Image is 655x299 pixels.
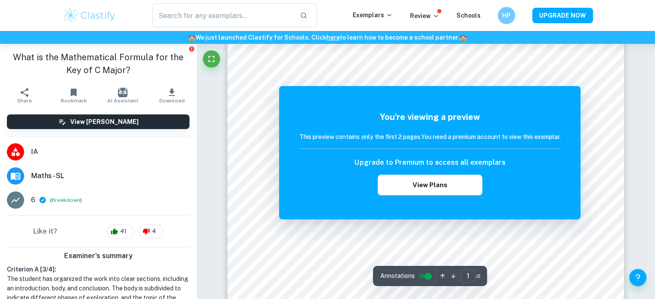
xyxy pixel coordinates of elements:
[31,147,189,157] span: IA
[7,265,189,274] h6: Criterion A [ 3 / 4 ]:
[299,132,560,142] h6: This preview contains only the first 2 pages. You need a premium account to view this exemplar.
[61,98,87,104] span: Bookmark
[188,46,195,52] button: Report issue
[501,11,511,20] h6: HP
[203,50,220,68] button: Fullscreen
[17,98,32,104] span: Share
[299,111,560,123] h5: You're viewing a preview
[7,51,189,77] h1: What is the Mathematical Formula for the Key of C Major?
[353,10,393,20] p: Exemplars
[49,83,98,108] button: Bookmark
[532,8,593,23] button: UPGRADE NOW
[459,34,467,41] span: 🏫
[456,12,481,19] a: Schools
[62,7,117,24] img: Clastify logo
[70,117,139,126] h6: View [PERSON_NAME]
[410,11,439,21] p: Review
[31,195,35,205] p: 6
[378,175,482,195] button: View Plans
[380,271,414,281] span: Annotations
[50,196,82,204] span: ( )
[98,83,147,108] button: AI Assistant
[475,272,480,280] span: / 2
[52,196,80,204] button: Breakdown
[152,3,293,28] input: Search for any exemplars...
[159,98,185,104] span: Download
[147,83,196,108] button: Download
[326,34,340,41] a: here
[107,98,138,104] span: AI Assistant
[147,227,161,236] span: 4
[115,227,131,236] span: 41
[2,33,653,42] h6: We just launched Clastify for Schools. Click to learn how to become a school partner.
[354,157,505,168] h6: Upgrade to Premium to access all exemplars
[31,171,189,181] span: Maths - SL
[629,269,646,286] button: Help and Feedback
[118,88,127,97] img: AI Assistant
[498,7,515,24] button: HP
[7,114,189,129] button: View [PERSON_NAME]
[33,226,57,237] h6: Like it?
[188,34,196,41] span: 🏫
[3,251,193,261] h6: Examiner's summary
